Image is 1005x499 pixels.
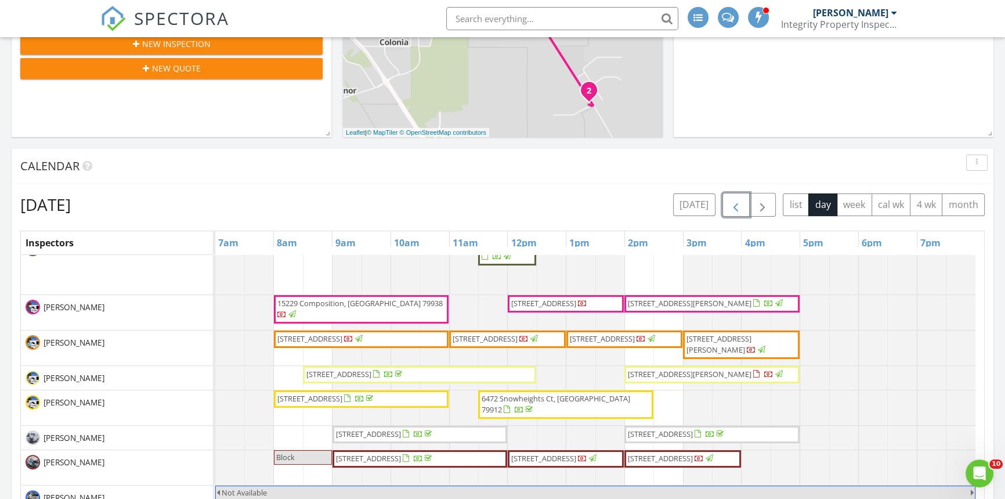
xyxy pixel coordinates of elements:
img: dsc_0559.jpg [26,371,40,385]
button: week [837,193,872,216]
a: 9am [332,234,359,252]
a: © OpenStreetMap contributors [400,129,486,136]
div: [PERSON_NAME] [813,7,888,19]
a: © MapTiler [367,129,398,136]
a: Leaflet [346,129,365,136]
img: dsc_0555.jpg [26,300,40,314]
a: 10am [391,234,422,252]
span: [STREET_ADDRESS] [306,369,371,379]
a: 8am [274,234,300,252]
a: SPECTORA [100,16,229,40]
button: New Quote [20,58,323,79]
span: [STREET_ADDRESS][PERSON_NAME] [628,298,751,308]
a: 2pm [625,234,651,252]
span: [STREET_ADDRESS] [453,333,518,344]
div: Integrity Property Inspections [781,19,897,30]
a: 12pm [508,234,539,252]
img: dsc_0556.jpg [26,395,40,410]
h2: [DATE] [20,193,71,216]
span: [STREET_ADDRESS] [336,453,401,464]
span: [STREET_ADDRESS] [277,393,342,404]
span: SPECTORA [134,6,229,30]
span: Not Available [222,487,267,498]
span: [PERSON_NAME] [41,432,107,444]
span: New Inspection [142,38,211,50]
span: New Quote [152,62,201,74]
a: 3pm [684,234,710,252]
button: New Inspection [20,34,323,55]
button: 4 wk [910,193,942,216]
span: [STREET_ADDRESS] [336,429,401,439]
div: | [343,128,489,138]
span: [PERSON_NAME] [41,457,107,468]
img: 20211117_133804_1637181533167002.jpeg [26,430,40,445]
span: [STREET_ADDRESS] [628,429,693,439]
button: Previous day [722,193,750,217]
span: [STREET_ADDRESS] [277,333,342,344]
span: Inspectors [26,236,74,249]
button: Next day [749,193,776,217]
a: 7am [215,234,241,252]
span: [STREET_ADDRESS][PERSON_NAME] [686,333,751,355]
span: [STREET_ADDRESS] [511,298,576,308]
img: dsc_0562.jpg [26,335,40,350]
i: 2 [587,87,591,95]
span: [PERSON_NAME] [41,372,107,384]
iframe: Intercom live chat [966,459,993,487]
span: [STREET_ADDRESS] [628,453,693,464]
a: 11am [450,234,481,252]
span: 15229 Composition, [GEOGRAPHIC_DATA] 79938 [277,298,443,308]
span: [PERSON_NAME] [41,397,107,408]
button: cal wk [872,193,911,216]
span: 10 [989,459,1003,469]
a: 4pm [742,234,768,252]
a: 6pm [859,234,885,252]
span: [STREET_ADDRESS] [511,453,576,464]
span: 6472 Snowheights Ct, [GEOGRAPHIC_DATA] 79912 [482,393,630,415]
a: 5pm [800,234,826,252]
button: [DATE] [673,193,715,216]
span: Block [276,452,295,462]
div: 14661 Holly Blue Ave., Horizon City, TX 79928 [589,90,596,97]
button: month [942,193,985,216]
button: day [808,193,837,216]
span: [PERSON_NAME] [41,337,107,349]
span: [PERSON_NAME] [41,301,107,313]
span: [STREET_ADDRESS][PERSON_NAME] [628,369,751,379]
span: [STREET_ADDRESS] [570,333,635,344]
img: The Best Home Inspection Software - Spectora [100,6,126,31]
button: list [783,193,809,216]
a: 1pm [566,234,592,252]
a: 7pm [917,234,943,252]
input: Search everything... [446,7,678,30]
span: Calendar [20,158,79,174]
img: img_69061.jpg [26,455,40,469]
